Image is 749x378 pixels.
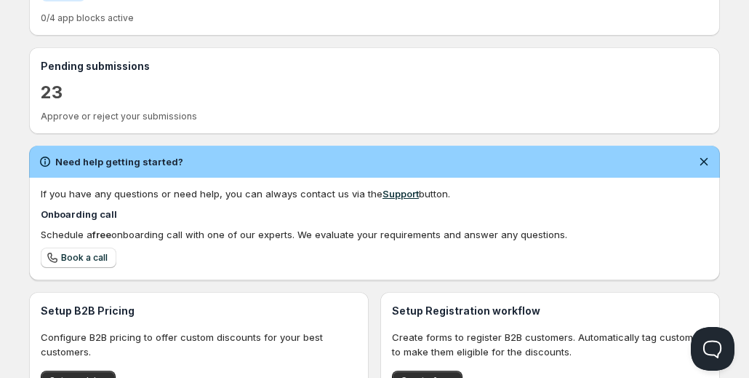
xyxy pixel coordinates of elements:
[392,330,708,359] p: Create forms to register B2B customers. Automatically tag customer to make them eligible for the ...
[41,248,116,268] a: Book a call
[92,229,111,240] b: free
[41,330,357,359] p: Configure B2B pricing to offer custom discounts for your best customers.
[382,188,419,200] a: Support
[694,151,714,172] button: Dismiss notification
[41,59,708,74] h3: Pending submissions
[41,81,63,104] a: 23
[41,186,708,201] div: If you have any questions or need help, you can always contact us via the button.
[41,12,708,24] p: 0/4 app blocks active
[41,304,357,318] h3: Setup B2B Pricing
[41,111,708,122] p: Approve or reject your submissions
[55,154,183,169] h2: Need help getting started?
[41,227,708,242] div: Schedule a onboarding call with one of our experts. We evaluate your requirements and answer any ...
[392,304,708,318] h3: Setup Registration workflow
[691,327,734,371] iframe: Help Scout Beacon - Open
[61,252,108,264] span: Book a call
[41,207,708,221] h4: Onboarding call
